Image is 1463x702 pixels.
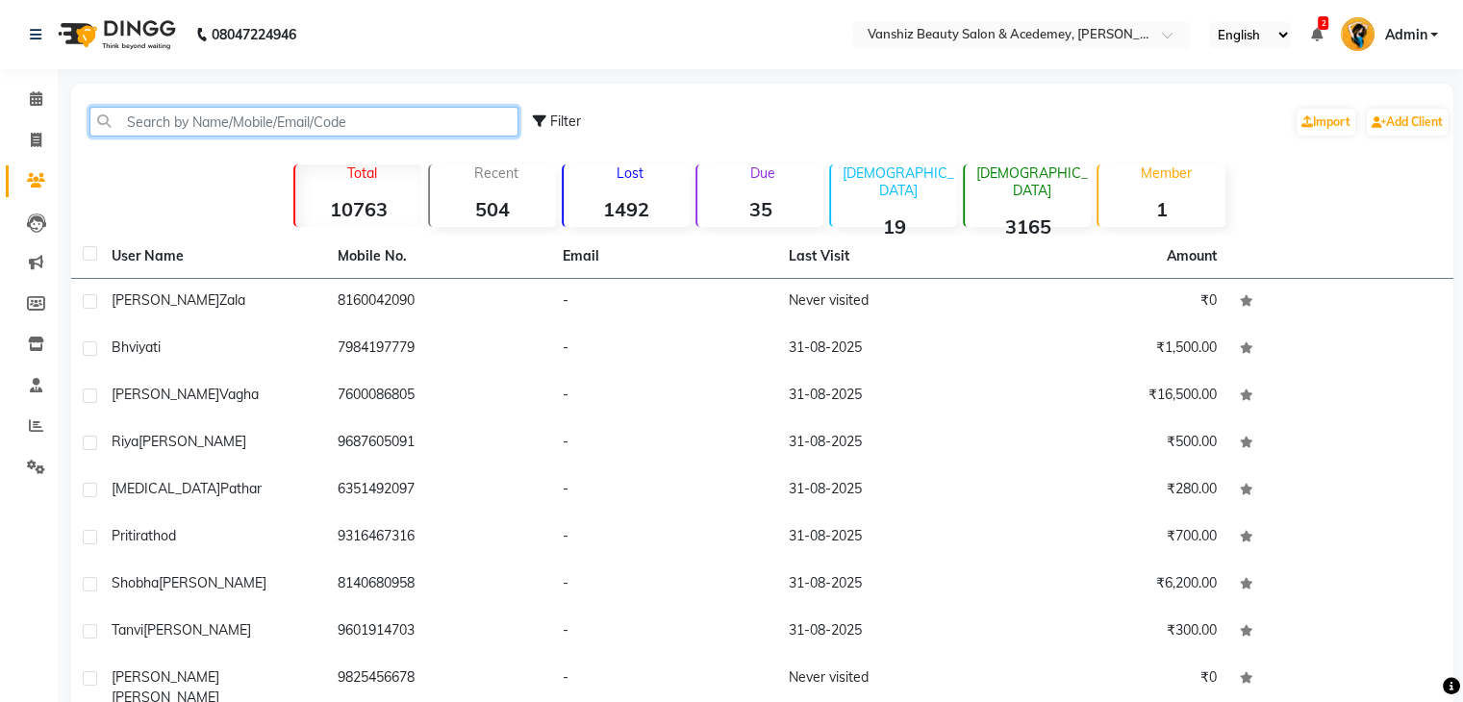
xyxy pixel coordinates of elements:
td: - [551,609,777,656]
td: ₹16,500.00 [1002,373,1228,420]
span: [PERSON_NAME] [143,621,251,639]
span: [PERSON_NAME] [112,386,219,403]
a: Add Client [1367,109,1448,136]
th: Mobile No. [326,235,552,279]
td: - [551,373,777,420]
td: - [551,420,777,467]
strong: 35 [697,197,823,221]
td: 6351492097 [326,467,552,514]
span: riya [112,433,139,450]
td: 31-08-2025 [777,514,1003,562]
span: [PERSON_NAME] [112,291,219,309]
th: Last Visit [777,235,1003,279]
td: 31-08-2025 [777,609,1003,656]
td: 31-08-2025 [777,326,1003,373]
span: pathar [220,480,262,497]
b: 08047224946 [212,8,296,62]
td: 31-08-2025 [777,373,1003,420]
p: Due [701,164,823,182]
strong: 1 [1098,197,1224,221]
td: 7600086805 [326,373,552,420]
td: - [551,326,777,373]
p: Total [303,164,421,182]
a: Import [1297,109,1355,136]
span: [PERSON_NAME] [159,574,266,591]
input: Search by Name/Mobile/Email/Code [89,107,518,137]
td: ₹280.00 [1002,467,1228,514]
td: 9601914703 [326,609,552,656]
td: ₹0 [1002,279,1228,326]
th: Amount [1155,235,1228,278]
td: ₹1,500.00 [1002,326,1228,373]
td: 31-08-2025 [777,467,1003,514]
span: Filter [550,113,581,130]
td: - [551,514,777,562]
img: logo [49,8,181,62]
td: 31-08-2025 [777,420,1003,467]
span: shobha [112,574,159,591]
p: Lost [571,164,690,182]
p: [DEMOGRAPHIC_DATA] [972,164,1091,199]
a: 2 [1310,26,1322,43]
td: 9316467316 [326,514,552,562]
th: User Name [100,235,326,279]
span: tanvi [112,621,143,639]
strong: 3165 [965,214,1091,238]
strong: 504 [430,197,556,221]
td: ₹6,200.00 [1002,562,1228,609]
strong: 19 [831,214,957,238]
td: ₹300.00 [1002,609,1228,656]
strong: 1492 [564,197,690,221]
td: 8140680958 [326,562,552,609]
td: - [551,562,777,609]
th: Email [551,235,777,279]
p: [DEMOGRAPHIC_DATA] [839,164,957,199]
td: 7984197779 [326,326,552,373]
span: priti [112,527,136,544]
td: ₹700.00 [1002,514,1228,562]
strong: 10763 [295,197,421,221]
span: Admin [1384,25,1426,45]
span: vagha [219,386,259,403]
span: [PERSON_NAME] [112,668,219,686]
td: 8160042090 [326,279,552,326]
span: zala [219,291,245,309]
td: ₹500.00 [1002,420,1228,467]
td: - [551,467,777,514]
span: 2 [1318,16,1328,30]
p: Recent [438,164,556,182]
td: 9687605091 [326,420,552,467]
span: bhviyati [112,338,161,356]
td: Never visited [777,279,1003,326]
span: rathod [136,527,176,544]
td: 31-08-2025 [777,562,1003,609]
img: Admin [1341,17,1375,51]
td: - [551,279,777,326]
span: [PERSON_NAME] [139,433,246,450]
span: [MEDICAL_DATA] [112,480,220,497]
p: Member [1106,164,1224,182]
